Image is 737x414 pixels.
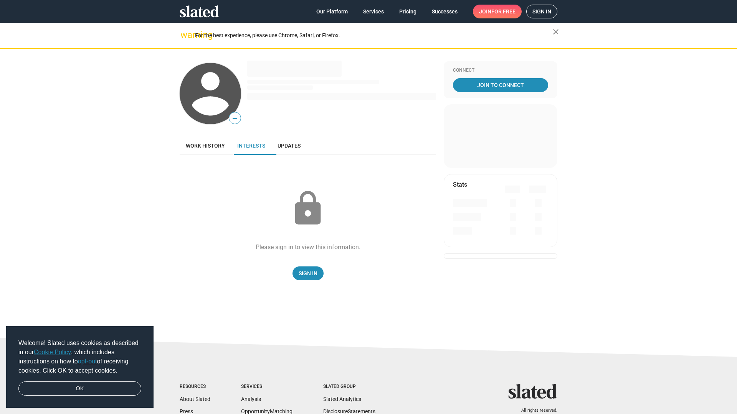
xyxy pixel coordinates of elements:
span: Sign In [299,266,317,280]
span: Our Platform [316,5,348,18]
span: Welcome! Slated uses cookies as described in our , which includes instructions on how to of recei... [18,338,141,375]
a: Sign In [292,266,324,280]
div: For the best experience, please use Chrome, Safari, or Firefox. [195,30,553,41]
span: Join [479,5,516,18]
a: opt-out [78,358,97,365]
a: Pricing [393,5,423,18]
span: Successes [432,5,458,18]
span: Updates [278,143,301,149]
a: Successes [426,5,464,18]
a: Sign in [526,5,557,18]
span: — [229,113,241,123]
a: Updates [271,136,307,155]
div: Resources [180,384,210,390]
a: Our Platform [310,5,354,18]
div: Slated Group [323,384,375,390]
a: Services [357,5,390,18]
span: for free [491,5,516,18]
span: Pricing [399,5,416,18]
mat-icon: lock [289,189,327,228]
a: Slated Analytics [323,396,361,402]
a: About Slated [180,396,210,402]
div: cookieconsent [6,326,154,408]
a: dismiss cookie message [18,381,141,396]
a: Work history [180,136,231,155]
div: Connect [453,67,548,74]
span: Join To Connect [454,78,547,92]
mat-card-title: Stats [453,181,467,189]
mat-icon: warning [180,30,190,39]
span: Services [363,5,384,18]
a: Analysis [241,396,261,402]
mat-icon: close [551,27,560,36]
div: Services [241,384,292,390]
a: Interests [231,136,271,155]
span: Sign in [532,5,551,18]
span: Work history [186,143,225,149]
a: Cookie Policy [34,349,71,355]
span: Interests [237,143,265,149]
a: Joinfor free [473,5,522,18]
a: Join To Connect [453,78,548,92]
div: Please sign in to view this information. [256,243,360,251]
